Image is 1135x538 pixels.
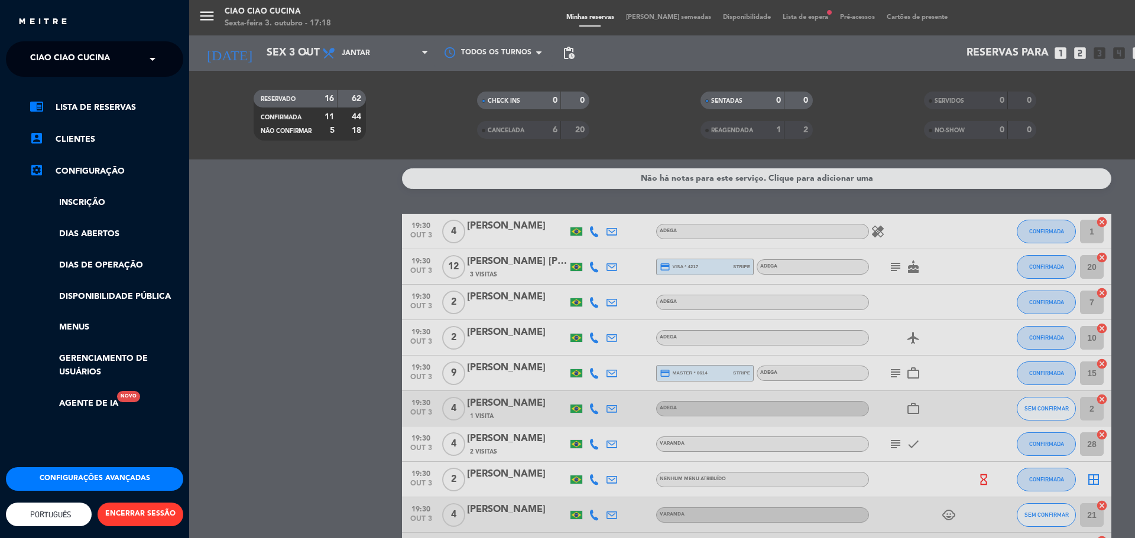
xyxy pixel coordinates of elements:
[30,397,118,410] a: Agente de IANovo
[18,18,68,27] img: MEITRE
[30,290,183,304] a: Disponibilidade pública
[30,47,110,71] span: Ciao Ciao Cucina
[30,132,183,146] a: account_boxClientes
[30,352,183,379] a: Gerenciamento de usuários
[27,510,71,519] span: Português
[30,99,44,113] i: chrome_reader_mode
[117,391,140,402] div: Novo
[30,321,183,334] a: Menus
[30,227,183,241] a: Dias abertos
[30,164,183,178] a: Configuração
[30,131,44,145] i: account_box
[6,467,183,491] button: Configurações avançadas
[30,259,183,272] a: Dias de Operação
[30,196,183,210] a: Inscrição
[30,163,44,177] i: settings_applications
[30,100,183,115] a: chrome_reader_modeLista de Reservas
[98,503,183,526] button: ENCERRAR SESSÃO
